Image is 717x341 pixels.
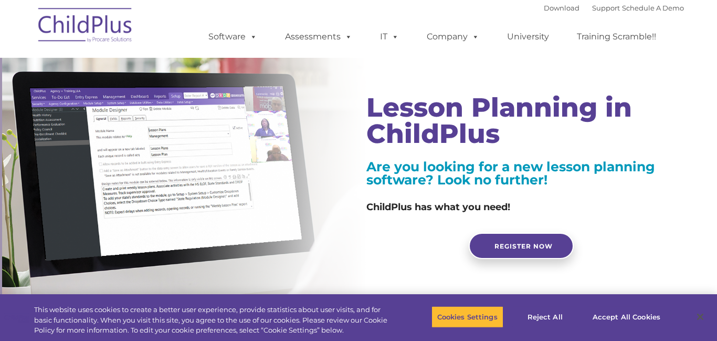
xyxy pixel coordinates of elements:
[416,26,490,47] a: Company
[33,1,138,53] img: ChildPlus by Procare Solutions
[366,91,632,150] span: Lesson Planning in ChildPlus
[544,4,684,12] font: |
[497,26,560,47] a: University
[431,306,503,328] button: Cookies Settings
[275,26,363,47] a: Assessments
[469,233,574,259] a: Register Now
[34,305,394,336] div: This website uses cookies to create a better user experience, provide statistics about user visit...
[494,242,553,250] span: Register Now
[622,4,684,12] a: Schedule A Demo
[592,4,620,12] a: Support
[366,201,510,213] strong: ChildPlus has what you need!
[587,306,666,328] button: Accept All Cookies
[566,26,667,47] a: Training Scramble!!
[512,306,578,328] button: Reject All
[544,4,579,12] a: Download
[366,159,655,188] strong: Are you looking for a new lesson planning software? Look no further!
[689,305,712,328] button: Close
[198,26,268,47] a: Software
[370,26,409,47] a: IT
